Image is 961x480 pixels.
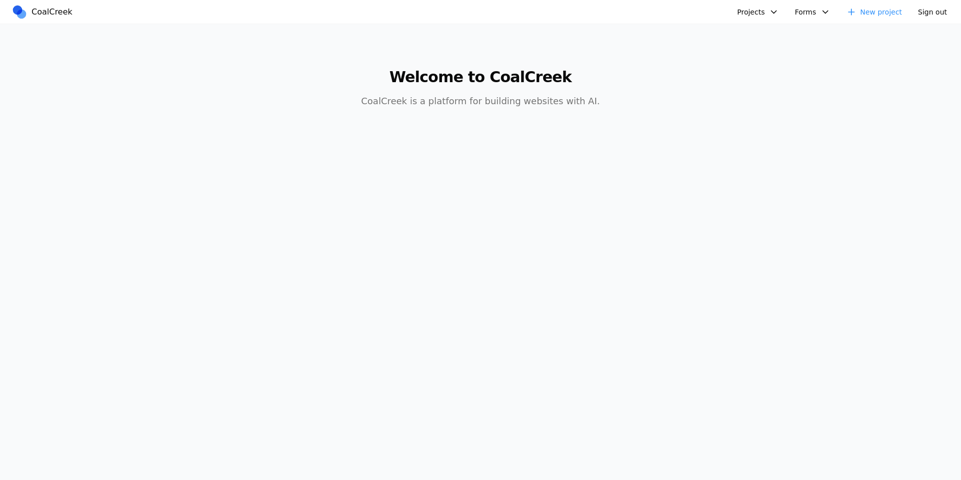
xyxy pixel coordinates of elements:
a: New project [840,5,908,20]
button: Sign out [912,5,953,20]
button: Projects [731,5,785,20]
button: Forms [789,5,836,20]
span: CoalCreek [32,6,73,18]
p: CoalCreek is a platform for building websites with AI. [288,94,673,108]
a: CoalCreek [12,5,77,20]
h1: Welcome to CoalCreek [288,68,673,86]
